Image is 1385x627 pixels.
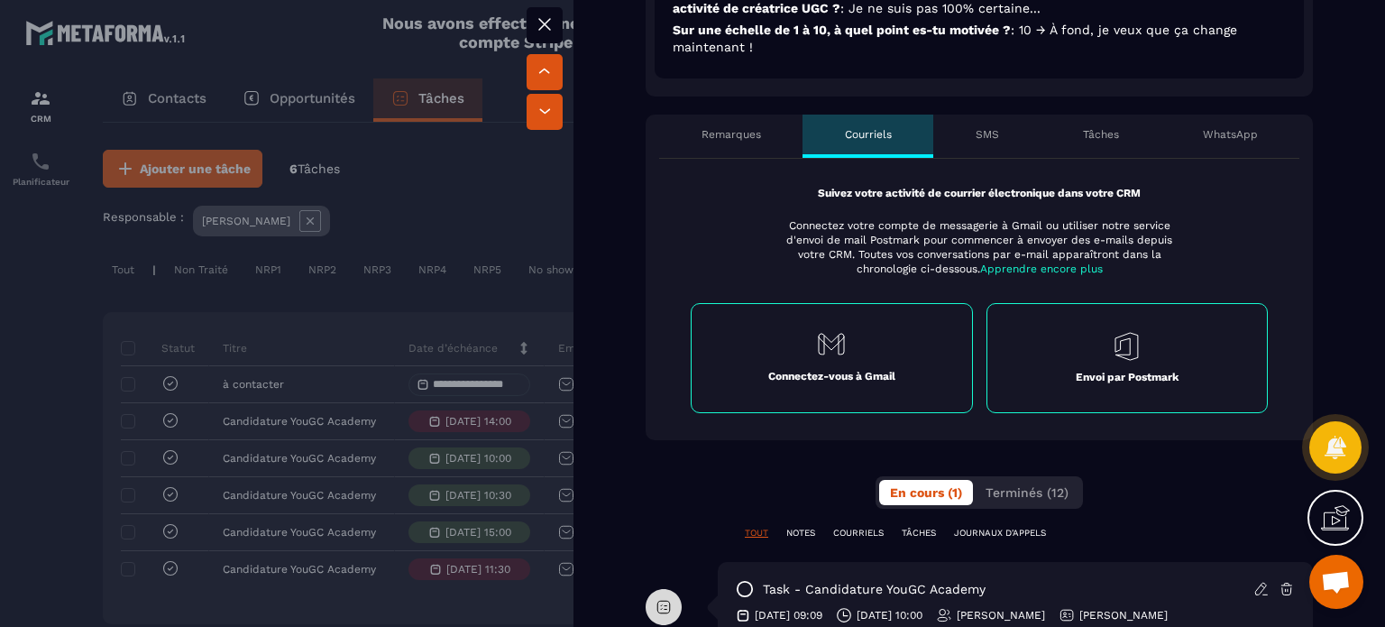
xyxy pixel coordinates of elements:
p: Courriels [845,127,892,142]
p: Remarques [702,127,761,142]
p: [PERSON_NAME] [957,608,1045,622]
span: En cours (1) [890,485,962,500]
p: Connectez votre compte de messagerie à Gmail ou utiliser notre service d'envoi de mail Postmark p... [775,218,1184,276]
p: TÂCHES [902,527,936,539]
p: Connectez-vous à Gmail [768,369,895,383]
p: NOTES [786,527,815,539]
p: [DATE] 10:00 [857,608,922,622]
p: JOURNAUX D'APPELS [954,527,1046,539]
p: task - Candidature YouGC Academy [763,581,986,598]
p: Tâches [1083,127,1119,142]
button: En cours (1) [879,480,973,505]
p: WhatsApp [1203,127,1258,142]
a: Ouvrir le chat [1309,555,1363,609]
p: SMS [976,127,999,142]
button: Terminés (12) [975,480,1079,505]
p: Sur une échelle de 1 à 10, à quel point es-tu motivée ? [673,22,1286,56]
span: Terminés (12) [986,485,1069,500]
p: [DATE] 09:09 [755,608,822,622]
p: Suivez votre activité de courrier électronique dans votre CRM [691,186,1268,200]
span: Apprendre encore plus [980,263,1103,275]
p: TOUT [745,527,768,539]
p: [PERSON_NAME] [1079,608,1168,622]
p: Envoi par Postmark [1076,370,1179,384]
span: : Je ne suis pas 100% certaine... [840,1,1041,15]
p: COURRIELS [833,527,884,539]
